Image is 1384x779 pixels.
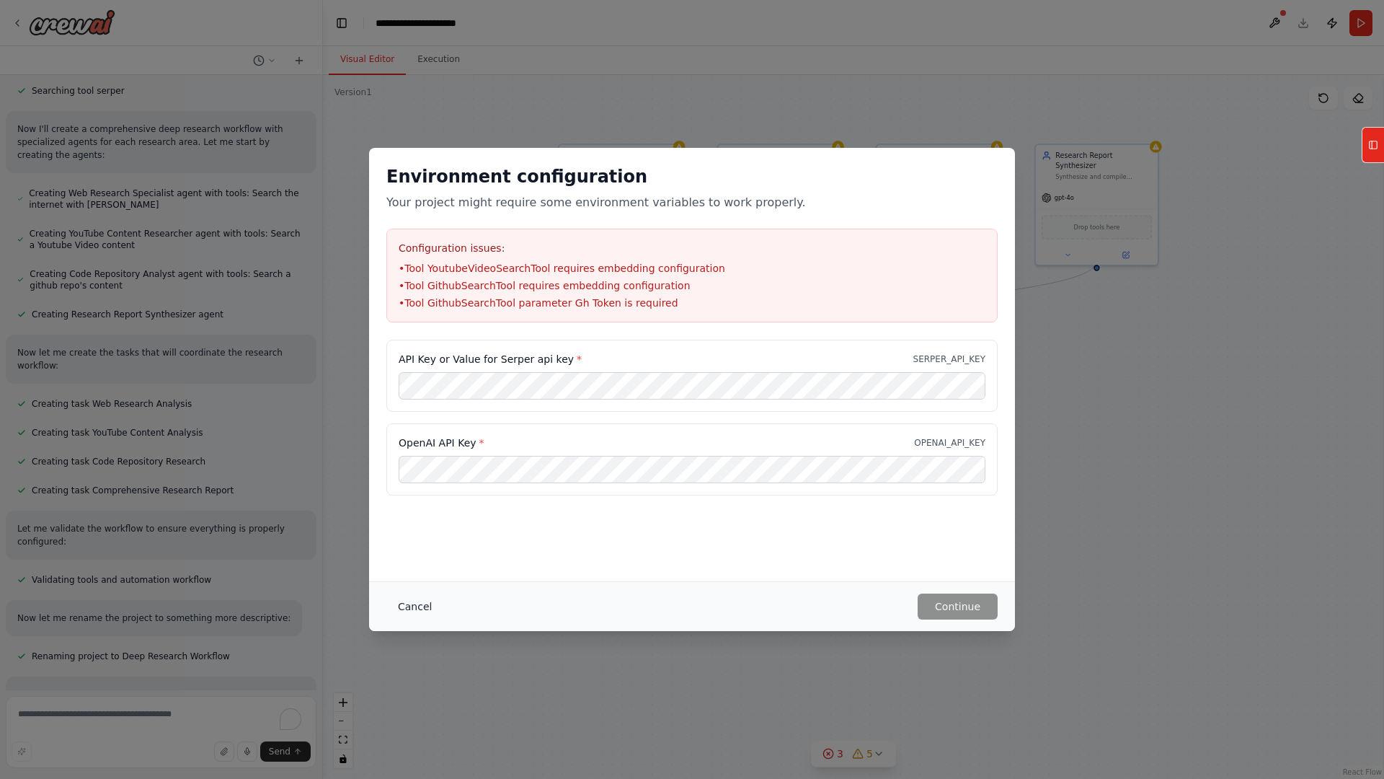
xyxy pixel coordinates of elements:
button: Cancel [386,594,443,620]
p: Your project might require some environment variables to work properly. [386,194,998,211]
li: • Tool YoutubeVideoSearchTool requires embedding configuration [399,261,985,276]
h2: Environment configuration [386,165,998,188]
p: OPENAI_API_KEY [914,437,985,449]
label: OpenAI API Key [399,436,484,450]
li: • Tool GithubSearchTool parameter Gh Token is required [399,296,985,310]
button: Continue [918,594,998,620]
label: API Key or Value for Serper api key [399,352,582,366]
p: SERPER_API_KEY [913,353,985,365]
h3: Configuration issues: [399,241,985,255]
li: • Tool GithubSearchTool requires embedding configuration [399,278,985,293]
